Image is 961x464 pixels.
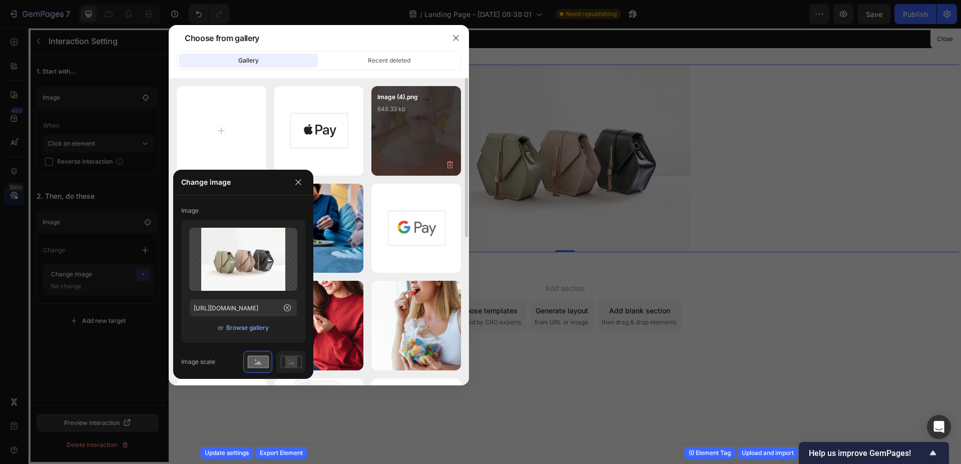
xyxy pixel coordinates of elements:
[377,104,455,114] p: 648.33 kb
[226,323,269,332] div: Browse gallery
[320,54,458,68] button: Recent deleted
[185,32,259,44] div: Choose from gallery
[179,54,318,68] button: Gallery
[189,321,297,335] div: or
[371,281,461,370] img: image
[927,415,951,439] div: Open Intercom Messenger
[226,321,269,335] button: Browse gallery
[386,210,446,246] img: image
[181,176,287,188] p: Change image
[689,448,731,457] div: (I) Element Tag
[181,202,305,220] p: Image
[809,447,939,459] button: Show survey - Help us improve GemPages!
[200,447,253,459] button: Update settings
[260,448,303,457] div: Export Element
[737,447,798,459] button: Upload and import
[684,447,735,459] button: (I) Element Tag
[377,92,455,102] p: Image (4).png
[274,184,364,273] img: image
[742,448,794,457] div: Upload and import
[205,448,249,457] div: Update settings
[289,113,348,149] img: image
[181,353,243,371] p: Image scale
[274,281,364,370] img: image
[189,299,297,317] input: https://example.com/image.jpg
[255,447,307,459] button: Export Element
[809,448,927,458] span: Help us improve GemPages!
